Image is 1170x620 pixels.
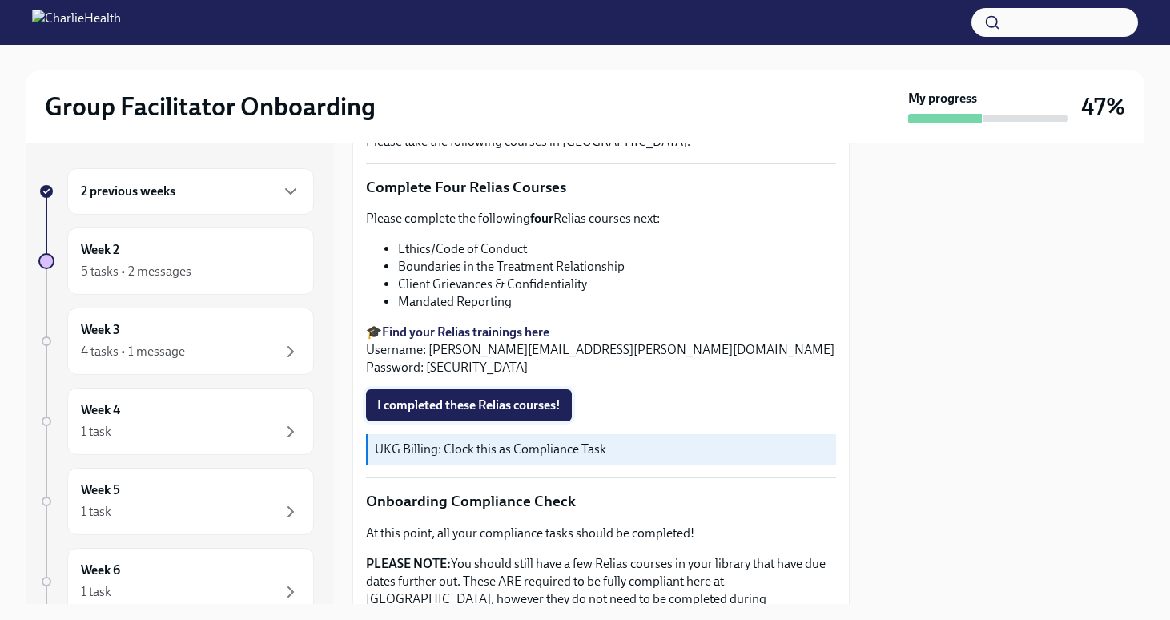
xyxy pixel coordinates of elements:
[366,210,836,227] p: Please complete the following Relias courses next:
[382,324,549,340] a: Find your Relias trainings here
[38,308,314,375] a: Week 34 tasks • 1 message
[366,525,836,542] p: At this point, all your compliance tasks should be completed!
[81,343,185,360] div: 4 tasks • 1 message
[81,241,119,259] h6: Week 2
[908,90,977,107] strong: My progress
[81,481,120,499] h6: Week 5
[81,503,111,521] div: 1 task
[81,423,111,441] div: 1 task
[81,401,120,419] h6: Week 4
[366,177,836,198] p: Complete Four Relias Courses
[398,276,836,293] li: Client Grievances & Confidentiality
[32,10,121,35] img: CharlieHealth
[398,293,836,311] li: Mandated Reporting
[38,548,314,615] a: Week 61 task
[366,491,836,512] p: Onboarding Compliance Check
[81,183,175,200] h6: 2 previous weeks
[375,441,830,458] p: UKG Billing: Clock this as Compliance Task
[81,321,120,339] h6: Week 3
[38,388,314,455] a: Week 41 task
[530,211,553,226] strong: four
[398,258,836,276] li: Boundaries in the Treatment Relationship
[38,227,314,295] a: Week 25 tasks • 2 messages
[81,263,191,280] div: 5 tasks • 2 messages
[1081,92,1125,121] h3: 47%
[366,389,572,421] button: I completed these Relias courses!
[366,324,836,376] p: 🎓 Username: [PERSON_NAME][EMAIL_ADDRESS][PERSON_NAME][DOMAIN_NAME] Password: [SECURITY_DATA]
[38,468,314,535] a: Week 51 task
[45,91,376,123] h2: Group Facilitator Onboarding
[81,562,120,579] h6: Week 6
[366,556,451,571] strong: PLEASE NOTE:
[67,168,314,215] div: 2 previous weeks
[398,240,836,258] li: Ethics/Code of Conduct
[81,583,111,601] div: 1 task
[377,397,561,413] span: I completed these Relias courses!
